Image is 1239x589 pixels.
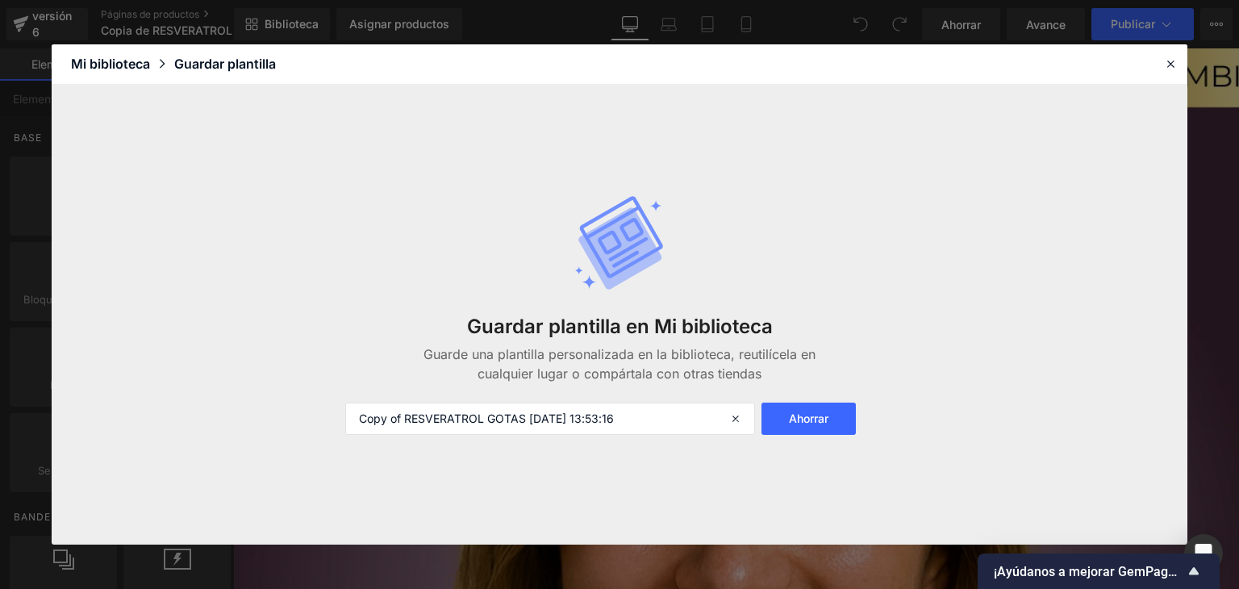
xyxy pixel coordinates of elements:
input: Ingrese el nombre de su plantilla personalizada [345,403,755,435]
font: Guarde una plantilla personalizada en la biblioteca, reutilícela en cualquier lugar o compártala ... [423,346,816,382]
font: Ahorrar [789,411,828,425]
button: Ahorrar [761,403,856,435]
font: ¡Ayúdanos a mejorar GemPages! [994,564,1185,579]
font: Mi biblioteca [71,56,150,72]
div: Abrir Intercom Messenger [1184,534,1223,573]
font: Guardar plantilla [174,56,276,72]
font: Guardar plantilla en Mi biblioteca [467,315,773,338]
button: Mostrar encuesta - ¡Ayúdanos a mejorar GemPages! [994,562,1204,581]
